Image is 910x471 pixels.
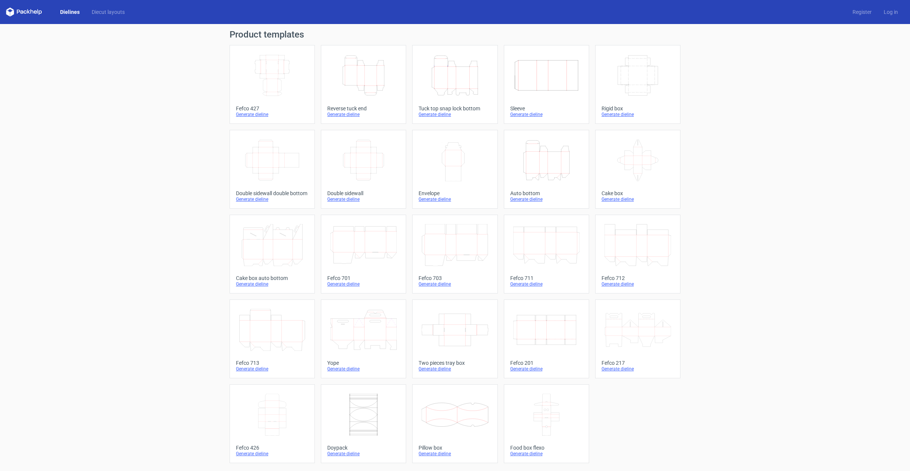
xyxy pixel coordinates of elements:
[86,8,131,16] a: Diecut layouts
[602,111,674,117] div: Generate dieline
[504,130,589,209] a: Auto bottomGenerate dieline
[321,45,406,124] a: Reverse tuck endGenerate dieline
[510,360,583,366] div: Fefco 201
[504,45,589,124] a: SleeveGenerate dieline
[510,281,583,287] div: Generate dieline
[419,190,491,196] div: Envelope
[510,275,583,281] div: Fefco 711
[327,445,400,451] div: Doypack
[510,196,583,202] div: Generate dieline
[327,366,400,372] div: Generate dieline
[321,130,406,209] a: Double sidewallGenerate dieline
[878,8,904,16] a: Log in
[327,281,400,287] div: Generate dieline
[602,360,674,366] div: Fefco 217
[595,299,680,378] a: Fefco 217Generate dieline
[504,384,589,463] a: Food box flexoGenerate dieline
[327,196,400,202] div: Generate dieline
[602,275,674,281] div: Fefco 712
[419,281,491,287] div: Generate dieline
[236,445,308,451] div: Fefco 426
[602,196,674,202] div: Generate dieline
[236,451,308,457] div: Generate dieline
[412,384,497,463] a: Pillow boxGenerate dieline
[230,130,315,209] a: Double sidewall double bottomGenerate dieline
[419,451,491,457] div: Generate dieline
[419,196,491,202] div: Generate dieline
[510,105,583,111] div: Sleeve
[236,281,308,287] div: Generate dieline
[327,105,400,111] div: Reverse tuck end
[504,215,589,293] a: Fefco 711Generate dieline
[327,111,400,117] div: Generate dieline
[419,366,491,372] div: Generate dieline
[602,105,674,111] div: Rigid box
[504,299,589,378] a: Fefco 201Generate dieline
[230,45,315,124] a: Fefco 427Generate dieline
[419,275,491,281] div: Fefco 703
[419,105,491,111] div: Tuck top snap lock bottom
[236,196,308,202] div: Generate dieline
[236,366,308,372] div: Generate dieline
[510,190,583,196] div: Auto bottom
[321,215,406,293] a: Fefco 701Generate dieline
[236,275,308,281] div: Cake box auto bottom
[510,366,583,372] div: Generate dieline
[510,111,583,117] div: Generate dieline
[595,215,680,293] a: Fefco 712Generate dieline
[321,384,406,463] a: DoypackGenerate dieline
[236,111,308,117] div: Generate dieline
[230,215,315,293] a: Cake box auto bottomGenerate dieline
[236,190,308,196] div: Double sidewall double bottom
[602,366,674,372] div: Generate dieline
[510,445,583,451] div: Food box flexo
[419,360,491,366] div: Two pieces tray box
[419,111,491,117] div: Generate dieline
[595,45,680,124] a: Rigid boxGenerate dieline
[230,384,315,463] a: Fefco 426Generate dieline
[419,445,491,451] div: Pillow box
[412,130,497,209] a: EnvelopeGenerate dieline
[230,30,680,39] h1: Product templates
[236,105,308,111] div: Fefco 427
[327,190,400,196] div: Double sidewall
[847,8,878,16] a: Register
[602,190,674,196] div: Cake box
[321,299,406,378] a: YopeGenerate dieline
[54,8,86,16] a: Dielines
[412,299,497,378] a: Two pieces tray boxGenerate dieline
[327,275,400,281] div: Fefco 701
[236,360,308,366] div: Fefco 713
[412,45,497,124] a: Tuck top snap lock bottomGenerate dieline
[327,360,400,366] div: Yope
[327,451,400,457] div: Generate dieline
[602,281,674,287] div: Generate dieline
[510,451,583,457] div: Generate dieline
[412,215,497,293] a: Fefco 703Generate dieline
[595,130,680,209] a: Cake boxGenerate dieline
[230,299,315,378] a: Fefco 713Generate dieline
